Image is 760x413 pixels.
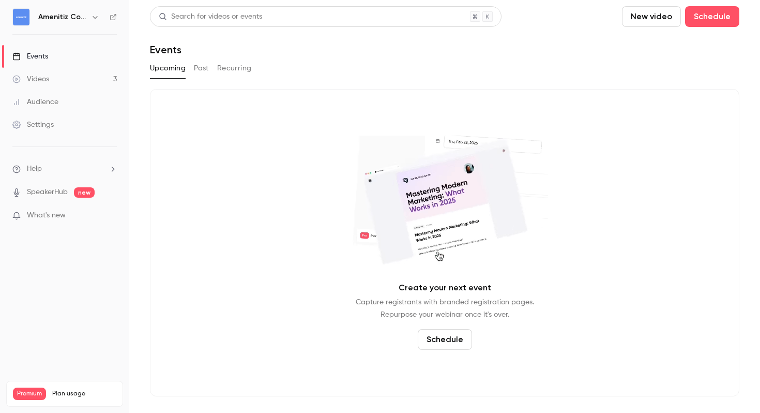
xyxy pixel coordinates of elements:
h1: Events [150,43,181,56]
span: Premium [13,388,46,400]
button: Upcoming [150,60,186,77]
iframe: Noticeable Trigger [104,211,117,220]
button: New video [622,6,681,27]
div: Search for videos or events [159,11,262,22]
button: Schedule [685,6,739,27]
div: Settings [12,120,54,130]
button: Schedule [418,329,472,350]
img: Amenitiz Community - LATAM [13,9,29,25]
span: Help [27,164,42,174]
a: SpeakerHub [27,187,68,198]
span: What's new [27,210,66,221]
button: Past [194,60,209,77]
li: help-dropdown-opener [12,164,117,174]
div: Audience [12,97,58,107]
div: Events [12,51,48,62]
span: new [74,187,95,198]
span: Plan usage [52,390,116,398]
div: Videos [12,74,49,84]
p: Create your next event [399,282,491,294]
p: Capture registrants with branded registration pages. Repurpose your webinar once it's over. [356,296,534,321]
h6: Amenitiz Community - LATAM [38,12,87,22]
button: Recurring [217,60,252,77]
